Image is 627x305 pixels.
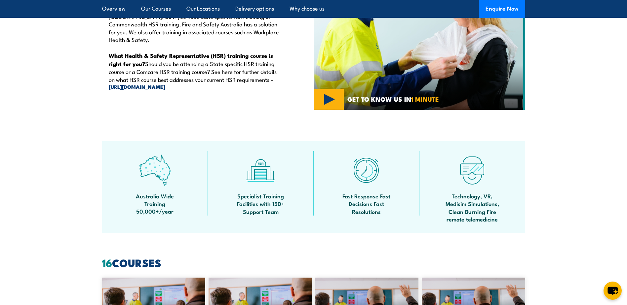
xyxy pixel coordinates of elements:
img: fast-icon [351,154,382,186]
span: Technology, VR, Medisim Simulations, Clean Burning Fire remote telemedicine [443,192,502,223]
span: Australia Wide Training 50,000+/year [125,192,185,215]
span: GET TO KNOW US IN [347,96,439,102]
p: Should you be attending a State specific HSR training course or a Comcare HSR training course? Se... [109,51,283,90]
strong: 1 MINUTE [411,94,439,104]
a: [URL][DOMAIN_NAME] [109,83,283,90]
img: auswide-icon [139,154,171,186]
img: tech-icon [456,154,488,186]
strong: What Health & Safety Representative (HSR) training course is right for you? [109,51,273,68]
strong: 16 [102,254,112,271]
h2: COURSES [102,258,525,267]
img: facilities-icon [245,154,276,186]
button: chat-button [604,282,622,300]
span: Specialist Training Facilities with 150+ Support Team [231,192,291,215]
span: Fast Response Fast Decisions Fast Resolutions [337,192,396,215]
